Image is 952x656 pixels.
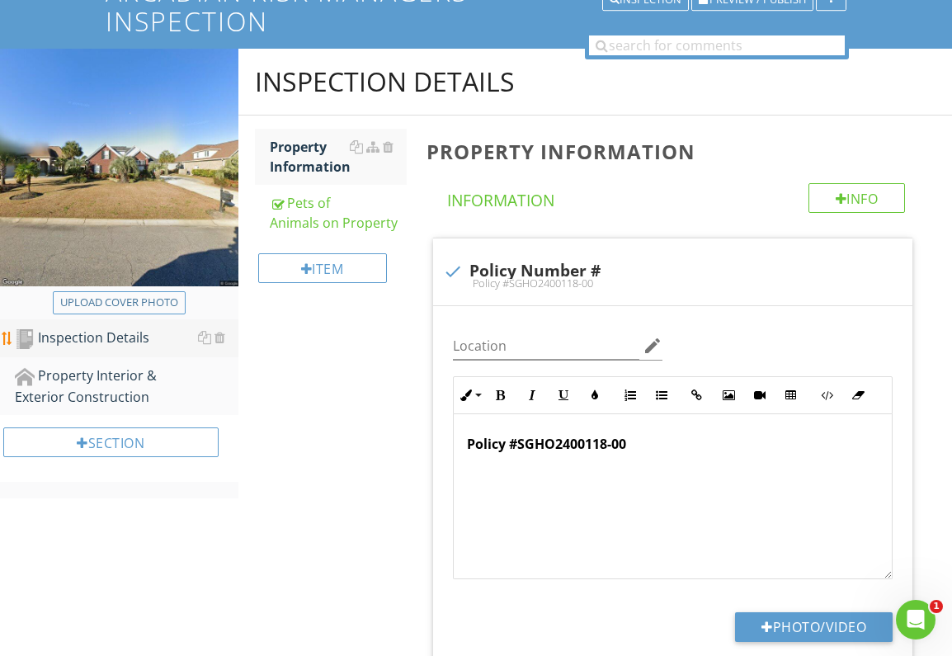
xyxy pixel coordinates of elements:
div: Property Information [270,137,407,177]
div: Inspection Details [255,65,515,98]
button: Unordered List [646,380,677,411]
input: search for comments [589,35,845,55]
button: Insert Table [775,380,807,411]
span: 1 [930,600,943,613]
button: Insert Image (⌘P) [713,380,744,411]
h3: Property Information [427,140,926,163]
button: Clear Formatting [842,380,874,411]
button: Ordered List [615,380,646,411]
div: Item [258,253,387,283]
button: Colors [579,380,610,411]
div: Pets of Animals on Property [270,193,407,233]
button: Inline Style [454,380,485,411]
button: Insert Link (⌘K) [681,380,713,411]
div: Section [3,427,219,457]
button: Photo/Video [735,612,893,642]
button: Upload cover photo [53,291,186,314]
i: edit [643,336,662,356]
div: Property Interior & Exterior Construction [15,366,238,407]
div: Policy #SGHO2400118-00 [443,276,903,290]
button: Code View [811,380,842,411]
button: Underline (⌘U) [548,380,579,411]
h4: Information [447,183,905,211]
button: Bold (⌘B) [485,380,516,411]
button: Italic (⌘I) [516,380,548,411]
strong: SGHO2400118-00 [517,435,626,453]
div: Upload cover photo [60,295,178,311]
iframe: Intercom live chat [896,600,936,639]
div: Inspection Details [15,328,238,349]
div: Info [808,183,906,213]
strong: Policy # [467,435,517,453]
button: Insert Video [744,380,775,411]
input: Location [453,333,640,360]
